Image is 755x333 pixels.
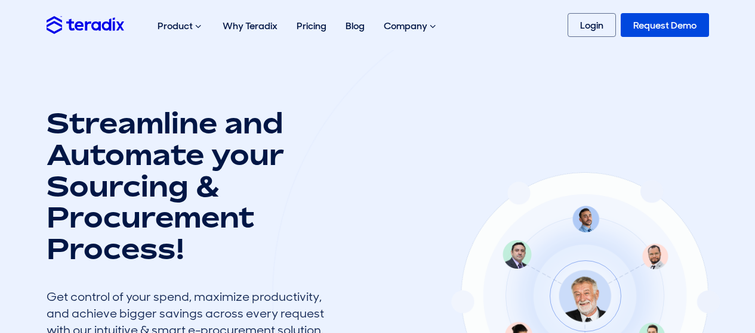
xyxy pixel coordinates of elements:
[287,7,336,45] a: Pricing
[47,107,333,264] h1: Streamline and Automate your Sourcing & Procurement Process!
[47,16,124,33] img: Teradix logo
[336,7,374,45] a: Blog
[621,13,709,37] a: Request Demo
[213,7,287,45] a: Why Teradix
[374,7,448,45] div: Company
[568,13,616,37] a: Login
[148,7,213,45] div: Product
